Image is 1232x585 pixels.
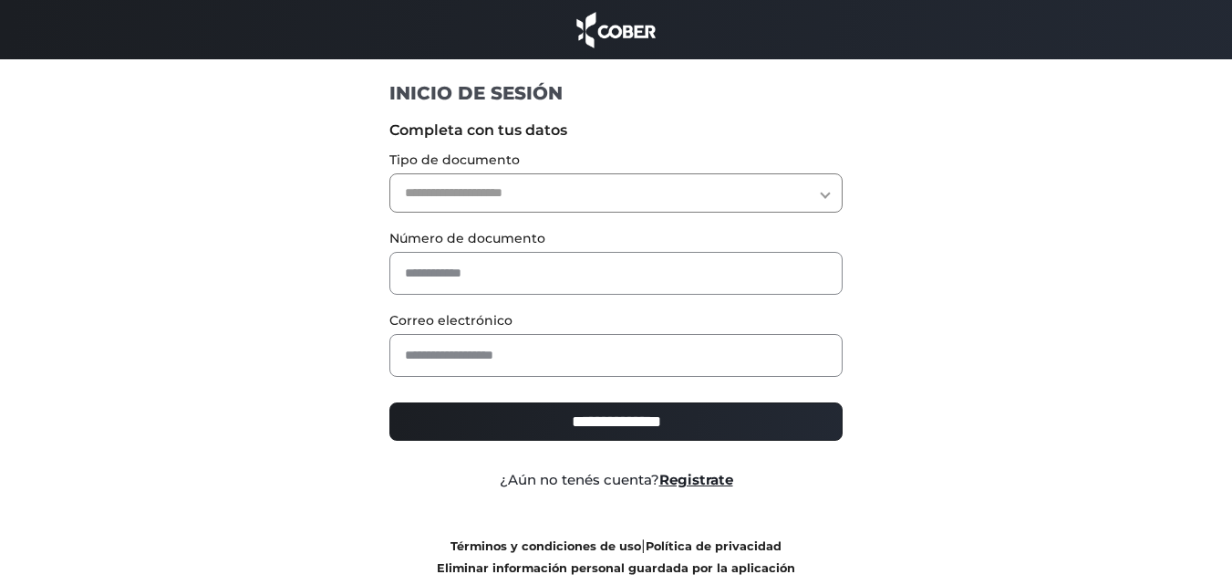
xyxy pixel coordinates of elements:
[389,120,843,141] label: Completa con tus datos
[389,81,843,105] h1: INICIO DE SESIÓN
[389,229,843,248] label: Número de documento
[450,539,641,553] a: Términos y condiciones de uso
[389,311,843,330] label: Correo electrónico
[659,471,733,488] a: Registrate
[572,9,661,50] img: cober_marca.png
[389,151,843,170] label: Tipo de documento
[646,539,782,553] a: Política de privacidad
[437,561,795,575] a: Eliminar información personal guardada por la aplicación
[376,470,856,491] div: ¿Aún no tenés cuenta?
[376,535,856,579] div: |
